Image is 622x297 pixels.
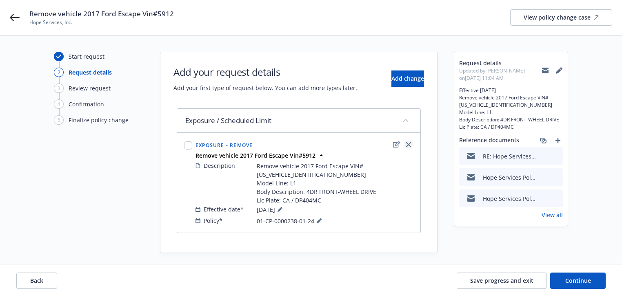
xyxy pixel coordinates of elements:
button: Add change [391,70,424,87]
div: 2 [54,68,64,77]
button: collapse content [399,114,412,127]
button: Back [16,273,57,289]
div: Hope Services Pol#2024-00238 Remove vehicle 2017 Ford Vin#5912 [483,194,536,203]
span: Reference documents [459,136,519,145]
a: View all [542,211,563,219]
div: 5 [54,115,64,125]
button: preview file [552,194,560,203]
div: Confirmation [69,100,104,108]
a: add [553,136,563,145]
button: Save progress and exit [457,273,547,289]
span: Effective date* [204,205,244,213]
span: Remove vehicle 2017 Ford Escape Vin#5912 [29,9,174,19]
div: RE: Hope Services Pol#2024-00238 Remove vehicle 2017 Ford Vin#5912 [483,152,536,161]
span: Exposure - Remove [195,142,253,149]
span: Continue [565,277,591,284]
span: Remove vehicle 2017 Ford Escape VIN#[US_VEHICLE_IDENTIFICATION_NUMBER] Model Line: L1 Body Descri... [257,162,413,205]
button: download file [539,194,546,203]
button: preview file [552,173,560,182]
span: Updated by [PERSON_NAME] on [DATE] 11:04 AM [459,67,542,82]
div: View policy change case [524,10,599,25]
a: edit [391,140,401,150]
button: download file [539,173,546,182]
span: 01-CP-0000238-01-24 [257,216,324,226]
div: Request details [69,68,112,77]
div: Finalize policy change [69,116,129,124]
span: Hope Services, Inc. [29,19,174,26]
a: close [404,140,413,150]
span: Description [204,161,235,170]
button: download file [539,152,546,161]
a: View policy change case [510,9,612,26]
span: Add your first type of request below. You can add more types later. [173,84,357,92]
span: Add change [391,75,424,82]
button: Continue [550,273,606,289]
span: Back [30,277,43,284]
div: Hope Services Pol#2024-00238 Remove vehicle 2017 Ford Vin#5912 [483,173,536,182]
div: Start request [69,52,104,61]
div: Review request [69,84,111,92]
div: Exposure / Scheduled Limitcollapse content [177,109,420,133]
a: associate [538,136,548,145]
span: Exposure / Scheduled Limit [185,116,271,125]
div: 3 [54,84,64,93]
button: preview file [552,152,560,161]
span: Policy* [204,216,222,225]
div: 4 [54,99,64,109]
span: Effective [DATE] Remove vehicle 2017 Ford Escape VIN#[US_VEHICLE_IDENTIFICATION_NUMBER] Model Lin... [459,87,563,131]
span: Request details [459,59,542,67]
h1: Add your request details [173,65,357,79]
span: Save progress and exit [470,277,533,284]
span: [DATE] [257,205,285,214]
strong: Remove vehicle 2017 Ford Escape Vin#5912 [195,152,315,159]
